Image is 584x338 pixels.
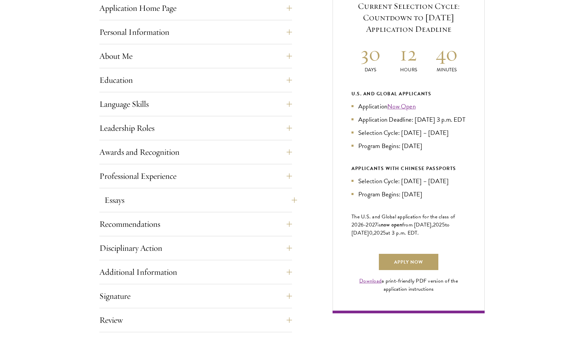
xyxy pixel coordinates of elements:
button: Personal Information [99,24,292,40]
span: now open [381,221,402,228]
h2: 30 [351,41,390,66]
span: 0 [369,229,372,237]
div: APPLICANTS WITH CHINESE PASSPORTS [351,164,466,173]
span: -202 [364,221,375,229]
div: a print-friendly PDF version of the application instructions [351,277,466,293]
li: Program Begins: [DATE] [351,141,466,151]
button: Leadership Roles [99,120,292,136]
h5: Current Selection Cycle: Countdown to [DATE] Application Deadline [351,0,466,35]
p: Hours [390,66,428,73]
li: Program Begins: [DATE] [351,189,466,199]
li: Selection Cycle: [DATE] – [DATE] [351,128,466,138]
span: from [DATE], [402,221,433,229]
span: 6 [361,221,364,229]
button: Awards and Recognition [99,144,292,160]
button: Language Skills [99,96,292,112]
button: Signature [99,288,292,304]
li: Application Deadline: [DATE] 3 p.m. EDT [351,115,466,124]
button: Review [99,312,292,328]
h2: 40 [428,41,466,66]
span: 202 [433,221,442,229]
span: at 3 p.m. EDT. [386,229,419,237]
button: Recommendations [99,216,292,232]
button: Professional Experience [99,168,292,184]
a: Apply Now [379,254,438,270]
span: 5 [383,229,386,237]
span: is [378,221,381,229]
span: 202 [374,229,383,237]
p: Days [351,66,390,73]
button: Additional Information [99,264,292,280]
span: 5 [442,221,445,229]
span: The U.S. and Global application for the class of 202 [351,213,455,229]
a: Download [359,277,382,285]
button: Education [99,72,292,88]
li: Selection Cycle: [DATE] – [DATE] [351,176,466,186]
button: About Me [99,48,292,64]
button: Essays [104,192,297,208]
span: to [DATE] [351,221,449,237]
div: U.S. and Global Applicants [351,90,466,98]
button: Disciplinary Action [99,240,292,256]
p: Minutes [428,66,466,73]
a: Now Open [387,101,416,111]
span: 7 [375,221,378,229]
span: , [372,229,374,237]
li: Application [351,101,466,111]
h2: 12 [390,41,428,66]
